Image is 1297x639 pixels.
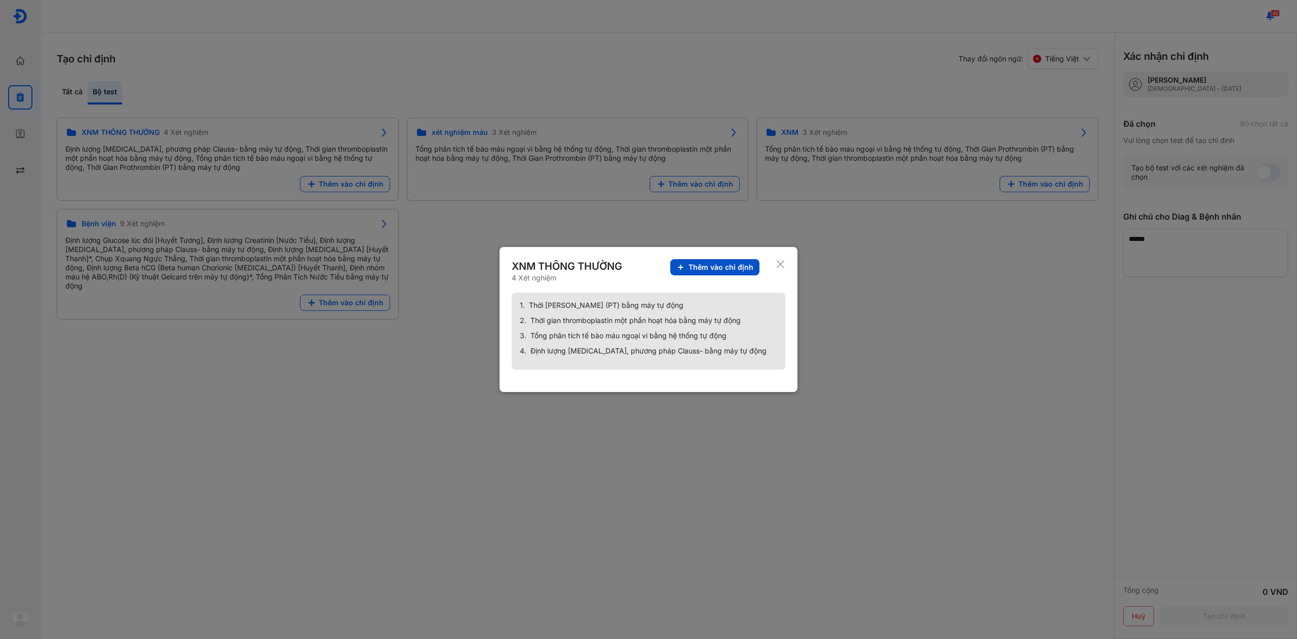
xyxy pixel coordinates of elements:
span: Tổng phân tích tế bào máu ngoại vi bằng hệ thống tự động [530,331,727,340]
span: Thêm vào chỉ định [689,263,753,272]
span: 4. [520,346,526,356]
span: 1. [520,301,525,310]
span: 2. [520,316,526,325]
div: XNM THÔNG THƯỜNG [512,259,624,273]
button: Thêm vào chỉ định [670,259,759,275]
span: Thời [PERSON_NAME] (PT) bằng máy tự động [529,301,683,310]
span: 3. [520,331,526,340]
span: Định lượng [MEDICAL_DATA], phương pháp Clauss- bằng máy tự động [530,346,767,356]
div: 4 Xét nghiệm [512,273,624,282]
span: Thời gian thromboplastin một phần hoạt hóa bằng máy tự động [530,316,741,325]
